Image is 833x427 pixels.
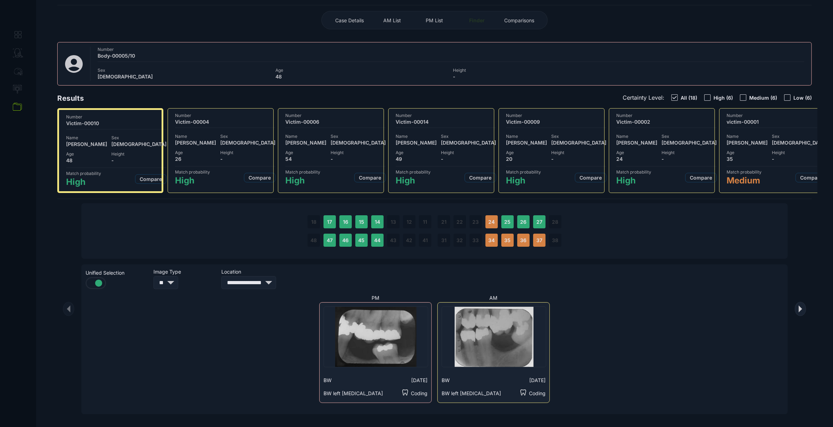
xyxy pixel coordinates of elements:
span: High (6) [713,95,733,101]
span: 47 [327,237,333,243]
span: [DATE] [411,377,427,383]
span: BW left [MEDICAL_DATA] [324,390,383,396]
button: Compare [354,173,386,182]
span: 49 [396,156,437,162]
span: 42 [406,237,413,243]
span: Sex [772,134,827,139]
span: 26 [175,156,216,162]
span: Results [57,94,84,103]
span: 32 [457,237,463,243]
span: Age [506,150,547,155]
span: - [331,156,386,162]
span: Sex [220,134,275,139]
span: [PERSON_NAME] [175,140,216,146]
span: [DEMOGRAPHIC_DATA] [772,140,827,146]
span: High [396,175,431,186]
span: Sex [551,134,606,139]
span: Victim-00014 [396,119,496,125]
span: 26 [520,219,527,225]
span: [PERSON_NAME] [396,140,437,146]
span: Height [441,150,496,155]
span: High [66,177,101,187]
span: Number [66,114,167,119]
span: Match probability [285,169,320,175]
span: Number [727,113,827,118]
span: Body-00005/10 [98,53,804,59]
span: Height [220,150,275,155]
span: [DEMOGRAPHIC_DATA] [220,140,275,146]
span: Number [506,113,606,118]
span: [DEMOGRAPHIC_DATA] [551,140,606,146]
span: 28 [552,219,559,225]
span: Comparisons [505,17,535,23]
span: 16 [343,219,348,225]
span: - [662,156,717,162]
span: Compare [140,176,162,182]
span: Age [285,150,326,155]
span: Sex [111,135,167,140]
span: Name [616,134,657,139]
span: 25 [505,219,511,225]
span: Height [551,150,606,155]
span: Match probability [616,169,651,175]
span: Coding [411,390,427,396]
span: Match probability [396,169,431,175]
span: Case Details [336,17,364,23]
span: Victim-00006 [285,119,386,125]
span: 37 [536,237,542,243]
span: High [175,175,210,186]
span: Compare [579,175,602,181]
span: Height [662,150,717,155]
span: 35 [727,156,768,162]
span: victim-00001 [727,119,827,125]
span: Compare [469,175,491,181]
span: Sex [331,134,386,139]
button: Compare [465,173,496,182]
span: 27 [536,219,542,225]
span: Unified Selection [86,270,149,276]
span: 13 [391,219,396,225]
span: Victim-00002 [616,119,717,125]
span: Compare [359,175,381,181]
button: Compare [244,173,275,182]
span: 36 [520,237,527,243]
span: 31 [441,237,447,243]
span: [PERSON_NAME] [285,140,326,146]
span: 48 [275,74,449,80]
span: High [285,175,320,186]
span: Victim-00009 [506,119,606,125]
span: 48 [311,237,317,243]
span: [DEMOGRAPHIC_DATA] [331,140,386,146]
span: 18 [311,219,316,225]
span: [DEMOGRAPHIC_DATA] [662,140,717,146]
span: 12 [407,219,412,225]
span: - [551,156,606,162]
span: - [220,156,275,162]
button: Compare [796,173,827,182]
span: Age [275,68,449,73]
span: 24 [616,156,657,162]
button: Compare [685,173,717,182]
span: Compare [690,175,712,181]
span: Height [331,150,386,155]
span: Compare [249,175,271,181]
span: 38 [552,237,559,243]
button: Compare [135,174,167,184]
span: Height [453,68,627,73]
img: svg%3e [63,53,85,75]
span: [PERSON_NAME] [506,140,547,146]
span: High [506,175,541,186]
span: Name [175,134,216,139]
span: Sex [662,134,717,139]
span: - [772,156,827,162]
span: Age [727,150,768,155]
span: Match probability [506,169,541,175]
span: 23 [473,219,479,225]
span: 11 [423,219,427,225]
span: 45 [359,237,365,243]
span: Height [772,150,827,155]
button: Compare [575,173,606,182]
span: 34 [489,237,495,243]
span: 14 [375,219,380,225]
span: PM List [426,17,443,23]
